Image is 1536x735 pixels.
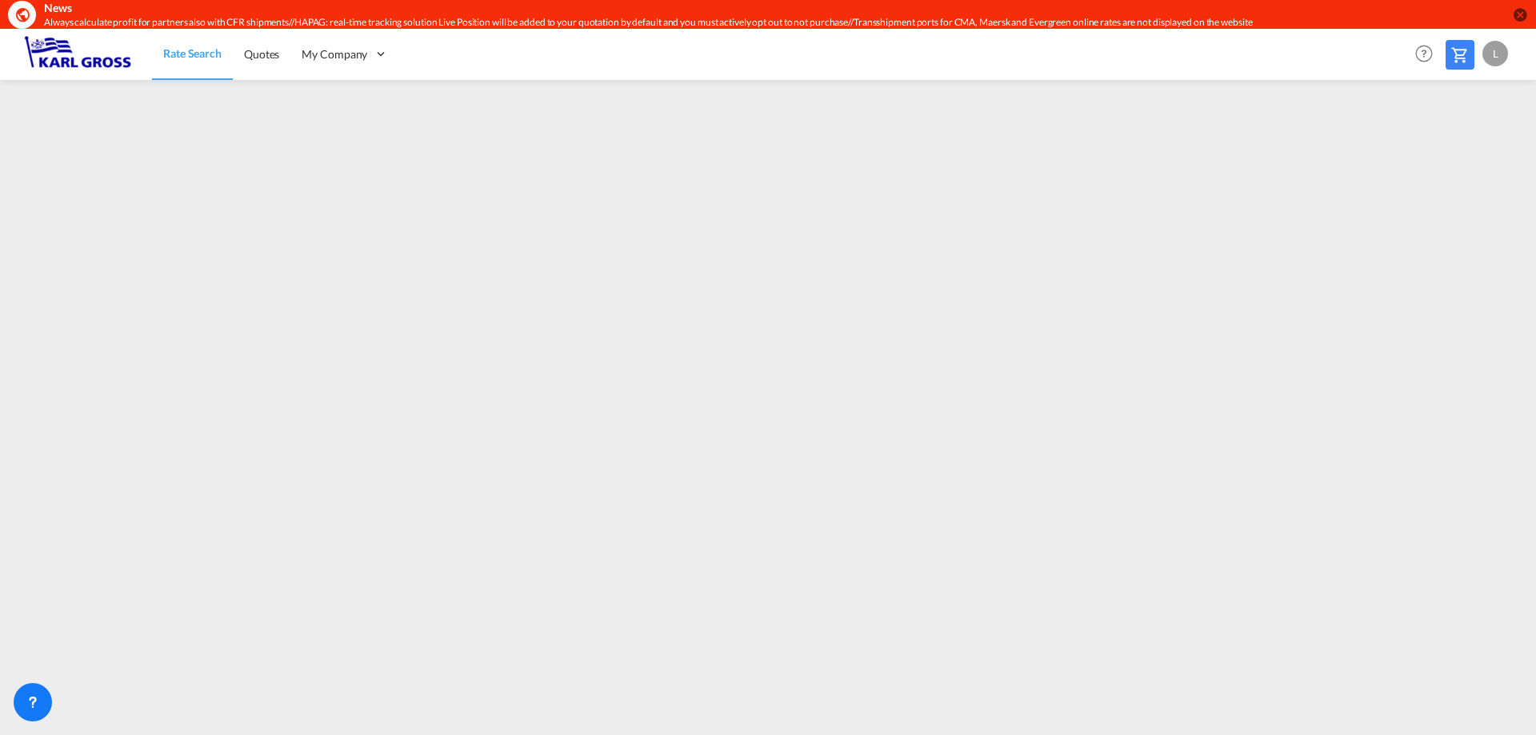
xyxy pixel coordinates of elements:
div: Always calculate profit for partners also with CFR shipments//HAPAG: real-time tracking solution ... [44,16,1300,30]
div: L [1482,41,1508,66]
img: 3269c73066d711f095e541db4db89301.png [24,36,132,72]
button: icon-close-circle [1512,6,1528,22]
div: Help [1410,40,1446,69]
span: Help [1410,40,1438,67]
a: Quotes [233,28,290,80]
a: Rate Search [152,28,233,80]
span: Quotes [244,47,279,61]
span: My Company [302,46,367,62]
span: Rate Search [163,46,222,60]
div: My Company [290,28,399,80]
md-icon: icon-earth [14,6,30,22]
